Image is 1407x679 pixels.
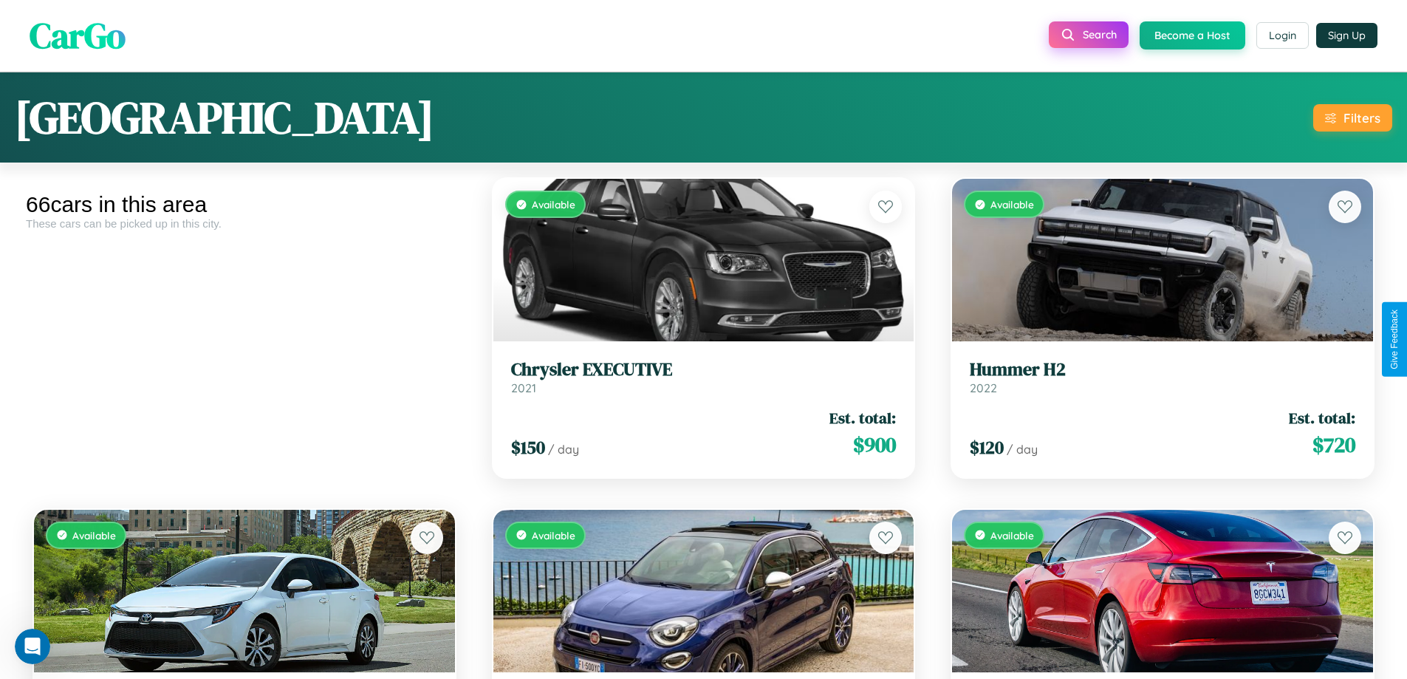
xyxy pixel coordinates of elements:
button: Filters [1313,104,1392,132]
iframe: Intercom live chat [15,629,50,664]
span: / day [548,442,579,457]
span: Search [1083,28,1117,41]
span: $ 900 [853,430,896,460]
span: Available [72,529,116,542]
span: / day [1007,442,1038,457]
button: Become a Host [1140,21,1245,50]
a: Hummer H22022 [970,359,1355,395]
button: Search [1049,21,1129,48]
span: Available [532,529,575,542]
button: Login [1256,22,1309,49]
span: Available [990,198,1034,211]
div: Filters [1343,110,1380,126]
span: Est. total: [1289,407,1355,429]
span: 2021 [511,381,536,395]
span: Est. total: [829,407,896,429]
span: $ 120 [970,435,1004,460]
span: Available [990,529,1034,542]
span: $ 150 [511,435,545,460]
a: Chrysler EXECUTIVE2021 [511,359,897,395]
button: Sign Up [1316,23,1377,48]
h3: Chrysler EXECUTIVE [511,359,897,381]
div: 66 cars in this area [26,192,463,217]
h1: [GEOGRAPHIC_DATA] [15,87,434,148]
h3: Hummer H2 [970,359,1355,381]
div: These cars can be picked up in this city. [26,217,463,230]
span: Available [532,198,575,211]
span: CarGo [30,11,126,60]
span: 2022 [970,381,997,395]
div: Give Feedback [1389,310,1400,369]
span: $ 720 [1312,430,1355,460]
